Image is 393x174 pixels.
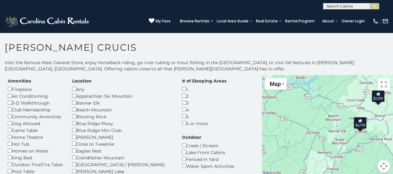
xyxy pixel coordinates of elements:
div: Grandfather Mountain [72,154,173,161]
div: Home Theatre [8,134,63,140]
div: King Bed [8,154,63,161]
div: 3 [182,99,226,106]
a: Rental Program [282,17,318,26]
img: mail-regular-white.png [382,18,388,24]
img: phone-regular-white.png [372,18,379,24]
a: Real Estate [253,17,281,26]
div: Hot Tub [8,140,63,147]
div: [PERSON_NAME] [72,134,173,140]
div: Game Table [8,127,63,134]
div: Dog Allowed [8,120,63,127]
div: Fenced-In Yard [182,156,234,162]
div: Blowing Rock [72,113,173,120]
a: My Favs [149,18,171,24]
div: 3-D Walkthrough [8,99,63,106]
div: $2,293 [372,90,385,102]
div: [GEOGRAPHIC_DATA] / [PERSON_NAME] [72,161,173,168]
a: Browse Rentals [177,17,212,26]
div: Homes on Water [8,147,63,154]
span: Map [269,81,281,87]
button: Change map style [265,78,287,90]
div: 4 [182,106,226,113]
div: $6,155 [354,117,367,129]
div: Eagles Nest [72,147,173,154]
a: Local Area Guide [214,17,252,26]
a: Owner Login [338,17,368,26]
div: Lake Front Cabins [182,149,234,156]
div: Appalachian Ski Mountain [72,92,173,99]
div: Fireplace [8,86,63,92]
div: Creek | Stream [182,142,234,149]
div: 1 [182,86,226,92]
div: Community Amenities [8,113,63,120]
button: Toggle fullscreen view [377,78,390,91]
label: Location [72,78,92,84]
div: Blue Ridge Mtn Club [72,127,173,134]
img: White-1-2.png [5,15,91,27]
div: Water Sport Activities [182,162,234,169]
div: Blue Ridge Pkwy [72,120,173,127]
div: Outdoor Fire/Fire Table [8,161,63,168]
div: 6 or more [182,120,226,127]
div: Close to Tweetsie [72,140,173,147]
div: Any [72,86,173,92]
label: Amenities [8,78,31,84]
div: Air Conditioning [8,92,63,99]
div: Club Membership [8,106,63,113]
span: My Favs [156,18,171,24]
button: Map camera controls [377,160,390,172]
div: Banner Elk [72,99,173,106]
div: 2 [182,92,226,99]
div: 5 [182,113,226,120]
label: Outdoor [182,134,201,140]
div: Beech Mountain [72,106,173,113]
a: About [319,17,337,26]
label: # of Sleeping Areas [182,78,226,84]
